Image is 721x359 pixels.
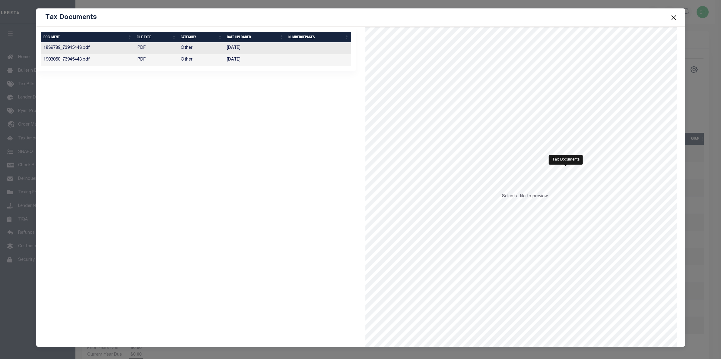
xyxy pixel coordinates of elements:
[134,32,179,42] th: FILE TYPE: activate to sort column ascending
[224,32,286,42] th: Date Uploaded: activate to sort column ascending
[224,42,286,54] td: [DATE]
[41,54,134,66] td: 1903050_73945448.pdf
[178,54,224,66] td: Other
[286,32,351,42] th: NumberOfPages: activate to sort column ascending
[134,42,179,54] td: .PDF
[41,42,134,54] td: 1839789_73945448.pdf
[502,194,548,198] span: Select a file to preview
[224,54,286,66] td: [DATE]
[178,42,224,54] td: Other
[178,32,224,42] th: CATEGORY: activate to sort column ascending
[134,54,179,66] td: .PDF
[549,155,583,164] div: Tax Documents
[41,32,134,42] th: DOCUMENT: activate to sort column ascending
